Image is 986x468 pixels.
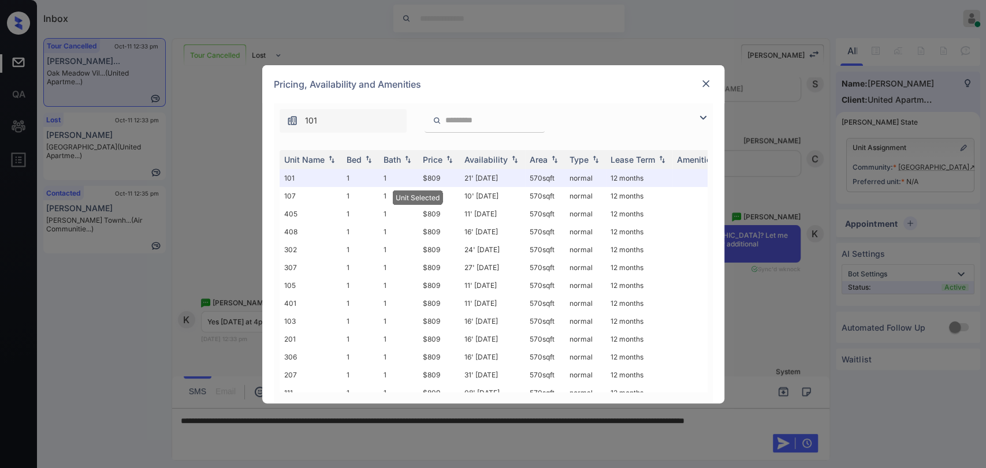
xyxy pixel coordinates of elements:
[565,384,606,402] td: normal
[418,259,460,276] td: $809
[342,294,379,312] td: 1
[611,155,655,164] div: Lease Term
[262,65,724,103] div: Pricing, Availability and Amenities
[379,187,418,205] td: 1
[379,205,418,223] td: 1
[379,348,418,366] td: 1
[606,169,672,187] td: 12 months
[379,241,418,259] td: 1
[460,294,525,312] td: 11' [DATE]
[509,155,520,163] img: sorting
[379,384,418,402] td: 1
[460,312,525,330] td: 16' [DATE]
[525,259,565,276] td: 570 sqft
[418,187,460,205] td: $809
[565,330,606,348] td: normal
[418,223,460,241] td: $809
[525,187,565,205] td: 570 sqft
[565,312,606,330] td: normal
[280,205,342,223] td: 405
[280,348,342,366] td: 306
[606,312,672,330] td: 12 months
[418,330,460,348] td: $809
[342,187,379,205] td: 1
[342,276,379,294] td: 1
[677,155,716,164] div: Amenities
[606,241,672,259] td: 12 months
[363,155,374,163] img: sorting
[342,205,379,223] td: 1
[525,330,565,348] td: 570 sqft
[379,294,418,312] td: 1
[418,169,460,187] td: $809
[460,366,525,384] td: 31' [DATE]
[525,294,565,312] td: 570 sqft
[418,276,460,294] td: $809
[379,366,418,384] td: 1
[606,259,672,276] td: 12 months
[549,155,560,163] img: sorting
[700,78,712,89] img: close
[606,294,672,312] td: 12 months
[656,155,668,163] img: sorting
[460,223,525,241] td: 16' [DATE]
[280,330,342,348] td: 201
[525,205,565,223] td: 570 sqft
[565,348,606,366] td: normal
[402,155,414,163] img: sorting
[280,366,342,384] td: 207
[525,366,565,384] td: 570 sqft
[460,169,525,187] td: 21' [DATE]
[379,276,418,294] td: 1
[342,312,379,330] td: 1
[460,187,525,205] td: 10' [DATE]
[384,155,401,164] div: Bath
[606,384,672,402] td: 12 months
[280,294,342,312] td: 401
[423,155,442,164] div: Price
[342,169,379,187] td: 1
[287,115,298,126] img: icon-zuma
[342,330,379,348] td: 1
[606,348,672,366] td: 12 months
[565,205,606,223] td: normal
[433,115,441,126] img: icon-zuma
[525,312,565,330] td: 570 sqft
[525,384,565,402] td: 570 sqft
[606,366,672,384] td: 12 months
[379,259,418,276] td: 1
[379,330,418,348] td: 1
[379,169,418,187] td: 1
[280,187,342,205] td: 107
[565,294,606,312] td: normal
[525,348,565,366] td: 570 sqft
[590,155,601,163] img: sorting
[565,366,606,384] td: normal
[418,294,460,312] td: $809
[606,187,672,205] td: 12 months
[565,276,606,294] td: normal
[280,241,342,259] td: 302
[418,312,460,330] td: $809
[418,348,460,366] td: $809
[606,330,672,348] td: 12 months
[280,259,342,276] td: 307
[464,155,508,164] div: Availability
[460,330,525,348] td: 16' [DATE]
[460,241,525,259] td: 24' [DATE]
[418,366,460,384] td: $809
[525,223,565,241] td: 570 sqft
[570,155,589,164] div: Type
[565,223,606,241] td: normal
[284,155,325,164] div: Unit Name
[305,114,317,127] span: 101
[530,155,548,164] div: Area
[342,384,379,402] td: 1
[460,259,525,276] td: 27' [DATE]
[418,384,460,402] td: $809
[460,205,525,223] td: 11' [DATE]
[342,259,379,276] td: 1
[379,312,418,330] td: 1
[565,187,606,205] td: normal
[460,384,525,402] td: 08' [DATE]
